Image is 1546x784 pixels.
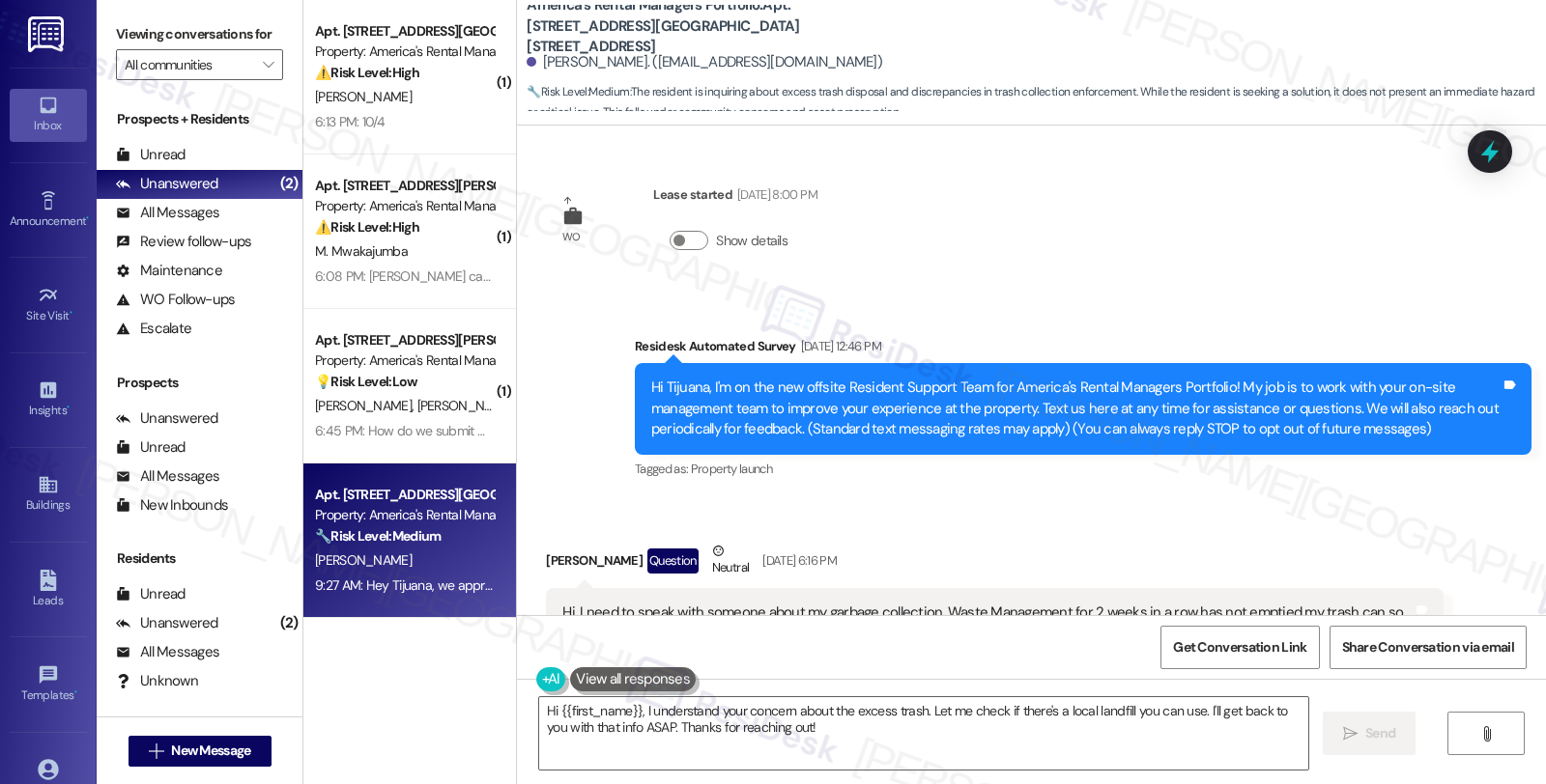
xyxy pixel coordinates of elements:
[116,19,283,49] label: Viewing conversations for
[527,84,629,99] strong: 🔧 Risk Level: Medium
[116,671,198,691] div: Unknown
[1479,726,1494,742] i: 
[315,422,610,439] div: 6:45 PM: How do we submit maintenance requests?
[315,64,419,81] strong: ⚠️ Risk Level: High
[651,378,1501,439] div: Hi Tijuana, I'm on the new offsite Resident Support Team for America's Rental Managers Portfolio!...
[116,642,219,662] div: All Messages
[116,261,222,281] div: Maintenance
[315,88,412,105] span: [PERSON_NAME]
[315,505,494,525] div: Property: America's Rental Managers Portfolio
[315,330,494,350] div: Apt. [STREET_ADDRESS][PERSON_NAME], [STREET_ADDRESS][PERSON_NAME]
[1330,626,1527,669] button: Share Conversation via email
[635,336,1532,363] div: Residesk Automated Survey
[86,211,89,225] span: •
[716,231,787,251] label: Show details
[116,145,186,165] div: Unread
[149,743,163,759] i: 
[527,52,882,72] div: [PERSON_NAME]. ([EMAIL_ADDRESS][DOMAIN_NAME])
[315,397,417,414] span: [PERSON_NAME]
[417,397,514,414] span: [PERSON_NAME]
[116,466,219,487] div: All Messages
[562,227,581,247] div: WO
[125,49,252,80] input: All communities
[315,551,412,569] span: [PERSON_NAME]
[171,741,250,761] span: New Message
[315,576,1073,594] div: 9:27 AM: Hey Tijuana, we appreciate your text! We'll be back at 11AM to help you out. If this is ...
[275,608,303,638] div: (2)
[758,550,837,571] div: [DATE] 6:16 PM
[74,686,77,699] span: •
[10,658,87,711] a: Templates •
[539,697,1308,770] textarea: Hi {{first_name}}, I understand your concern about the excess trash. Let me check if there's a lo...
[691,461,772,477] span: Property launch
[10,468,87,520] a: Buildings
[10,564,87,616] a: Leads
[315,350,494,371] div: Property: America's Rental Managers Portfolio
[116,437,186,458] div: Unread
[1160,626,1319,669] button: Get Conversation Link
[97,109,302,129] div: Prospects + Residents
[116,408,218,429] div: Unanswered
[732,184,817,205] div: [DATE] 8:00 PM
[315,485,494,505] div: Apt. [STREET_ADDRESS][GEOGRAPHIC_DATA][STREET_ADDRESS]
[10,374,87,426] a: Insights •
[315,267,681,285] div: 6:08 PM: [PERSON_NAME] came this evening and fixed it. Thanks
[315,176,494,196] div: Apt. [STREET_ADDRESS][PERSON_NAME], [STREET_ADDRESS][PERSON_NAME]
[116,290,235,310] div: WO Follow-ups
[315,21,494,42] div: Apt. [STREET_ADDRESS][GEOGRAPHIC_DATA][PERSON_NAME][STREET_ADDRESS][PERSON_NAME]
[67,401,70,414] span: •
[315,218,419,236] strong: ⚠️ Risk Level: High
[315,242,408,260] span: M. Mwakajumba
[527,82,1546,124] span: : The resident is inquiring about excess trash disposal and discrepancies in trash collection enf...
[1342,637,1514,658] span: Share Conversation via email
[647,548,699,573] div: Question
[116,495,228,516] div: New Inbounds
[796,336,881,356] div: [DATE] 12:46 PM
[116,203,219,223] div: All Messages
[97,373,302,393] div: Prospects
[10,279,87,331] a: Site Visit •
[97,548,302,569] div: Residents
[116,584,186,604] div: Unread
[653,184,816,211] div: Lease started
[1173,637,1306,658] span: Get Conversation Link
[1323,712,1417,755] button: Send
[116,232,251,252] div: Review follow-ups
[315,42,494,62] div: Property: America's Rental Managers Portfolio
[1365,723,1395,743] span: Send
[546,541,1443,588] div: [PERSON_NAME]
[562,602,1412,644] div: Hi. I need to speak with someone about my garbage collection. Waste Management for 2 weeks in a r...
[635,455,1532,483] div: Tagged as:
[315,527,441,545] strong: 🔧 Risk Level: Medium
[1343,726,1358,742] i: 
[10,89,87,141] a: Inbox
[315,196,494,216] div: Property: America's Rental Managers Portfolio
[116,319,191,339] div: Escalate
[315,373,417,390] strong: 💡 Risk Level: Low
[116,613,218,633] div: Unanswered
[275,169,303,199] div: (2)
[263,57,273,72] i: 
[315,113,385,130] div: 6:13 PM: 10/4
[116,174,218,194] div: Unanswered
[70,306,72,320] span: •
[708,541,753,581] div: Neutral
[129,736,272,767] button: New Message
[28,16,68,52] img: ResiDesk Logo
